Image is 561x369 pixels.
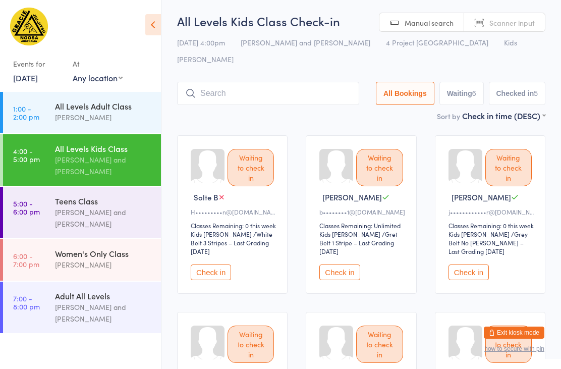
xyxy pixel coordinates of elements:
div: Adult All Levels [55,290,152,301]
div: Waiting to check in [356,149,403,186]
div: 6 [472,89,476,97]
span: Solte B [194,192,218,202]
a: 4:00 -5:00 pmAll Levels Kids Class[PERSON_NAME] and [PERSON_NAME] [3,134,161,186]
a: 6:00 -7:00 pmWomen's Only Class[PERSON_NAME] [3,239,161,281]
button: Checked in5 [489,82,546,105]
button: how to secure with pin [484,345,544,352]
div: Waiting to check in [485,149,532,186]
div: j••••••••••••r@[DOMAIN_NAME] [448,207,535,216]
button: Waiting6 [439,82,484,105]
button: Check in [319,265,360,280]
div: Classes Remaining: 0 this week [448,221,535,230]
span: Manual search [405,18,454,28]
div: Women's Only Class [55,248,152,259]
span: / Grey Belt No [PERSON_NAME] – Last Grading [DATE] [448,230,528,255]
a: [DATE] [13,72,38,83]
span: 4 Project [GEOGRAPHIC_DATA] [386,37,488,47]
button: Check in [191,265,231,280]
div: Kids [PERSON_NAME] [448,230,510,238]
a: 7:00 -8:00 pmAdult All Levels[PERSON_NAME] and [PERSON_NAME] [3,282,161,333]
div: All Levels Kids Class [55,143,152,154]
input: Search [177,82,359,105]
button: All Bookings [376,82,434,105]
div: Teens Class [55,195,152,206]
time: 4:00 - 5:00 pm [13,147,40,163]
div: b••••••••1@[DOMAIN_NAME] [319,207,406,216]
div: Waiting to check in [485,326,532,363]
button: Exit kiosk mode [484,327,544,339]
div: Classes Remaining: 0 this week [191,221,277,230]
div: [PERSON_NAME] and [PERSON_NAME] [55,301,152,325]
a: 5:00 -6:00 pmTeens Class[PERSON_NAME] and [PERSON_NAME] [3,187,161,238]
h2: All Levels Kids Class Check-in [177,13,545,29]
div: H•••••••••n@[DOMAIN_NAME] [191,207,277,216]
time: 6:00 - 7:00 pm [13,252,39,268]
span: [PERSON_NAME] and [PERSON_NAME] [241,37,370,47]
div: [PERSON_NAME] [55,112,152,123]
span: / Gret Belt 1 Stripe – Last Grading [DATE] [319,230,398,255]
a: 1:00 -2:00 pmAll Levels Adult Class[PERSON_NAME] [3,92,161,133]
button: Check in [448,265,489,280]
span: [DATE] 4:00pm [177,37,225,47]
div: 5 [534,89,538,97]
div: Events for [13,56,63,72]
span: [PERSON_NAME] [452,192,511,202]
div: Check in time (DESC) [462,110,545,121]
div: Classes Remaining: Unlimited [319,221,406,230]
img: Gracie Humaita Noosa [10,8,48,45]
div: Kids [PERSON_NAME] [319,230,380,238]
div: Waiting to check in [228,326,274,363]
div: [PERSON_NAME] and [PERSON_NAME] [55,154,152,177]
time: 1:00 - 2:00 pm [13,104,39,121]
time: 7:00 - 8:00 pm [13,294,40,310]
span: / White Belt 3 Stripes – Last Grading [DATE] [191,230,272,255]
span: Scanner input [489,18,535,28]
div: [PERSON_NAME] and [PERSON_NAME] [55,206,152,230]
div: Kids [PERSON_NAME] [191,230,252,238]
div: At [73,56,123,72]
time: 5:00 - 6:00 pm [13,199,40,216]
div: Waiting to check in [228,149,274,186]
div: All Levels Adult Class [55,100,152,112]
div: [PERSON_NAME] [55,259,152,271]
div: Waiting to check in [356,326,403,363]
span: [PERSON_NAME] [322,192,382,202]
label: Sort by [437,111,460,121]
div: Any location [73,72,123,83]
